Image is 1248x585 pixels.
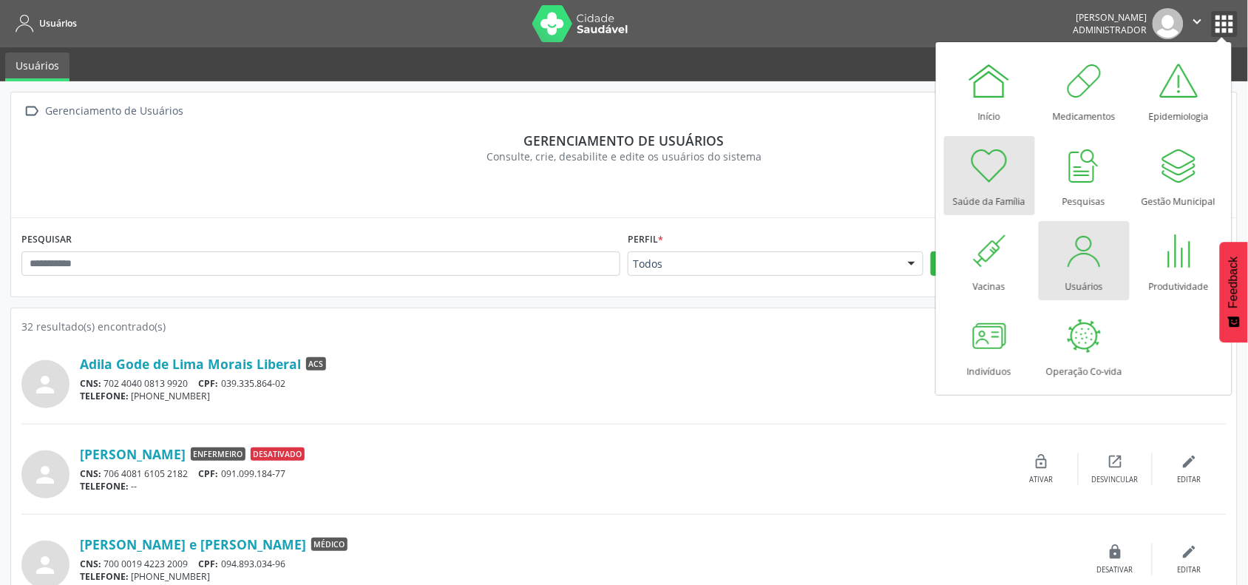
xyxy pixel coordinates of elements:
[1178,475,1201,485] div: Editar
[80,377,1079,390] div: 702 4040 0813 9920 039.335.864-02
[1133,51,1224,130] a: Epidemiologia
[199,377,219,390] span: CPF:
[39,17,77,30] span: Usuários
[1153,8,1184,39] img: img
[1034,453,1050,470] i: lock_open
[628,229,663,251] label: Perfil
[1108,544,1124,560] i: lock
[1190,13,1206,30] i: 
[80,446,186,462] a: [PERSON_NAME]
[1074,24,1147,36] span: Administrador
[80,480,129,493] span: TELEFONE:
[80,570,129,583] span: TELEFONE:
[32,149,1216,164] div: Consulte, crie, desabilite e edite os usuários do sistema
[21,319,1227,334] div: 32 resultado(s) encontrado(s)
[1039,221,1130,300] a: Usuários
[1178,565,1201,575] div: Editar
[32,132,1216,149] div: Gerenciamento de usuários
[5,53,69,81] a: Usuários
[21,229,72,251] label: PESQUISAR
[80,558,1079,570] div: 700 0019 4223 2009 094.893.034-96
[931,251,982,277] button: Buscar
[1220,242,1248,342] button: Feedback - Mostrar pesquisa
[199,558,219,570] span: CPF:
[1133,136,1224,215] a: Gestão Municipal
[1181,453,1198,470] i: edit
[1039,136,1130,215] a: Pesquisas
[191,447,245,461] span: Enfermeiro
[1030,475,1054,485] div: Ativar
[80,390,129,402] span: TELEFONE:
[1133,221,1224,300] a: Produtividade
[80,536,306,552] a: [PERSON_NAME] e [PERSON_NAME]
[43,101,186,122] div: Gerenciamento de Usuários
[199,467,219,480] span: CPF:
[1184,8,1212,39] button: 
[1108,453,1124,470] i: open_in_new
[1074,11,1147,24] div: [PERSON_NAME]
[80,356,301,372] a: Adila Gode de Lima Morais Liberal
[1039,51,1130,130] a: Medicamentos
[80,558,101,570] span: CNS:
[10,11,77,35] a: Usuários
[80,570,1079,583] div: [PHONE_NUMBER]
[944,221,1035,300] a: Vacinas
[306,357,326,371] span: ACS
[33,371,59,398] i: person
[1039,306,1130,385] a: Operação Co-vida
[1181,544,1198,560] i: edit
[80,377,101,390] span: CNS:
[80,467,1005,480] div: 706 4081 6105 2182 091.099.184-77
[1092,475,1139,485] div: Desvincular
[1212,11,1238,37] button: apps
[944,51,1035,130] a: Início
[80,480,1005,493] div: --
[21,101,43,122] i: 
[80,390,1079,402] div: [PHONE_NUMBER]
[251,447,305,461] span: Desativado
[944,136,1035,215] a: Saúde da Família
[21,101,186,122] a:  Gerenciamento de Usuários
[633,257,893,271] span: Todos
[33,461,59,488] i: person
[80,467,101,480] span: CNS:
[1097,565,1133,575] div: Desativar
[311,538,347,551] span: Médico
[944,306,1035,385] a: Indivíduos
[1227,257,1241,308] span: Feedback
